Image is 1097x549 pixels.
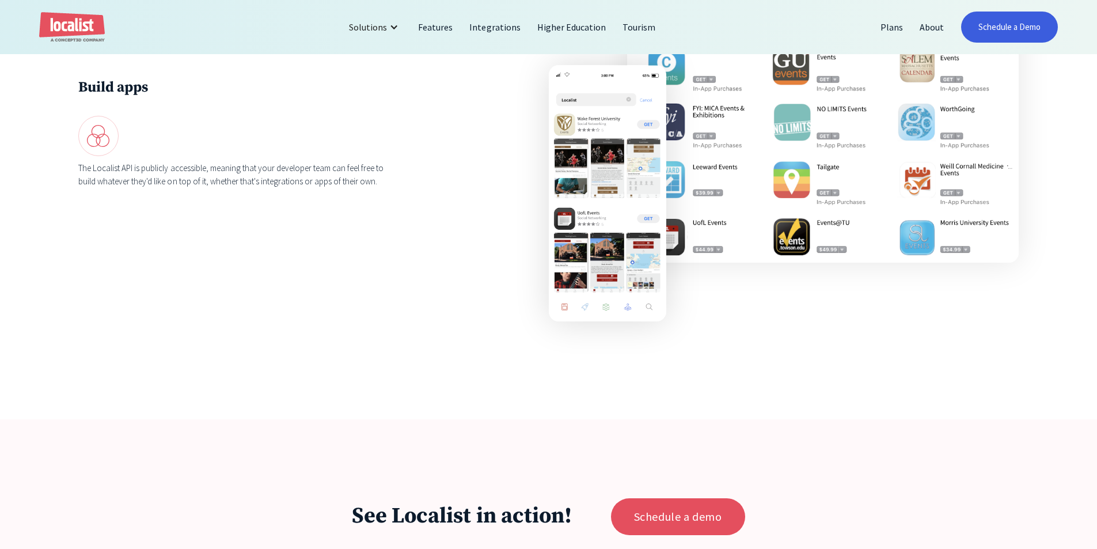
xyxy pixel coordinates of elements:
a: Tourism [614,13,664,41]
div: Solutions [340,13,410,41]
div: The Localist API is publicly accessible, meaning that your developer team can feel free to build ... [78,162,392,188]
a: home [39,12,105,43]
a: Higher Education [529,13,614,41]
a: About [912,13,952,41]
div: Solutions [349,20,387,34]
a: Plans [872,13,912,41]
h3: Build apps [78,78,392,96]
a: Features [410,13,461,41]
a: Schedule a Demo [961,12,1058,43]
a: Schedule a demo [611,498,745,535]
h1: See Localist in action! [352,503,571,531]
a: Integrations [461,13,529,41]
